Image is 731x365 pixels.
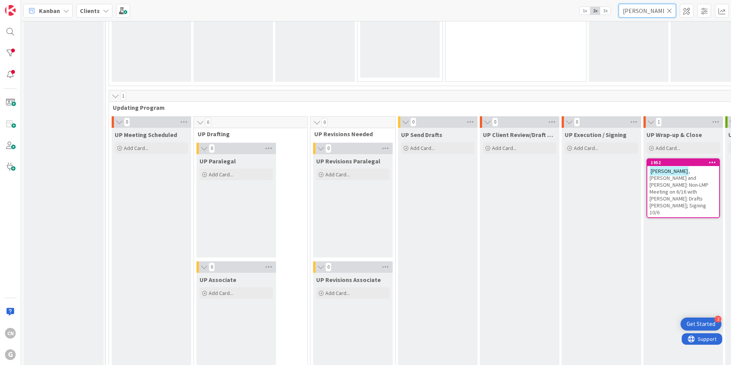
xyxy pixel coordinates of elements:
div: Open Get Started checklist, remaining modules: 2 [681,318,721,331]
span: Add Card... [209,290,233,297]
span: Support [16,1,35,10]
span: 0 [492,117,498,127]
span: Add Card... [574,145,598,152]
span: 0 [322,118,328,127]
span: 3x [600,7,611,15]
span: Add Card... [325,171,350,178]
span: UP Wrap-up & Close [647,131,702,139]
span: UP Associate [200,276,236,284]
span: 0 [209,144,215,153]
span: 1x [580,7,590,15]
div: 2 [715,316,721,323]
span: 0 [205,118,211,127]
span: , [PERSON_NAME] and [PERSON_NAME]: Non-LMP Meeting on 6/16 with [PERSON_NAME]: Drafts [PERSON_NAM... [650,168,708,216]
span: UP Revisions Associate [316,276,381,284]
span: Add Card... [492,145,517,152]
div: 1952 [651,160,719,165]
span: UP Client Review/Draft Review Meeting [483,131,556,139]
span: UP Drafting [198,130,298,138]
span: Kanban [39,6,60,15]
img: Visit kanbanzone.com [5,5,16,16]
b: Clients [80,7,100,15]
span: 0 [574,117,580,127]
mark: [PERSON_NAME] [650,166,689,175]
span: 0 [410,117,416,127]
div: 1952 [647,159,719,166]
span: 0 [325,144,331,153]
span: 0 [325,262,331,272]
span: UP Paralegal [200,157,236,165]
span: Add Card... [325,290,350,297]
span: UP Revisions Needed [314,130,386,138]
span: UP Send Drafts [401,131,442,139]
span: Add Card... [124,145,148,152]
span: Add Card... [410,145,435,152]
span: Add Card... [656,145,680,152]
span: Add Card... [209,171,233,178]
div: G [5,349,16,360]
span: 1 [120,91,126,101]
span: UP Meeting Scheduled [115,131,177,139]
div: Get Started [687,320,715,328]
span: 0 [124,117,130,127]
span: UP Revisions Paralegal [316,157,380,165]
input: Quick Filter... [619,4,676,18]
span: 1 [656,117,662,127]
span: UP Execution / Signing [565,131,627,139]
span: 0 [209,262,215,272]
span: 2x [590,7,600,15]
div: 1952[PERSON_NAME], [PERSON_NAME] and [PERSON_NAME]: Non-LMP Meeting on 6/16 with [PERSON_NAME]: D... [647,159,719,217]
div: CN [5,328,16,339]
